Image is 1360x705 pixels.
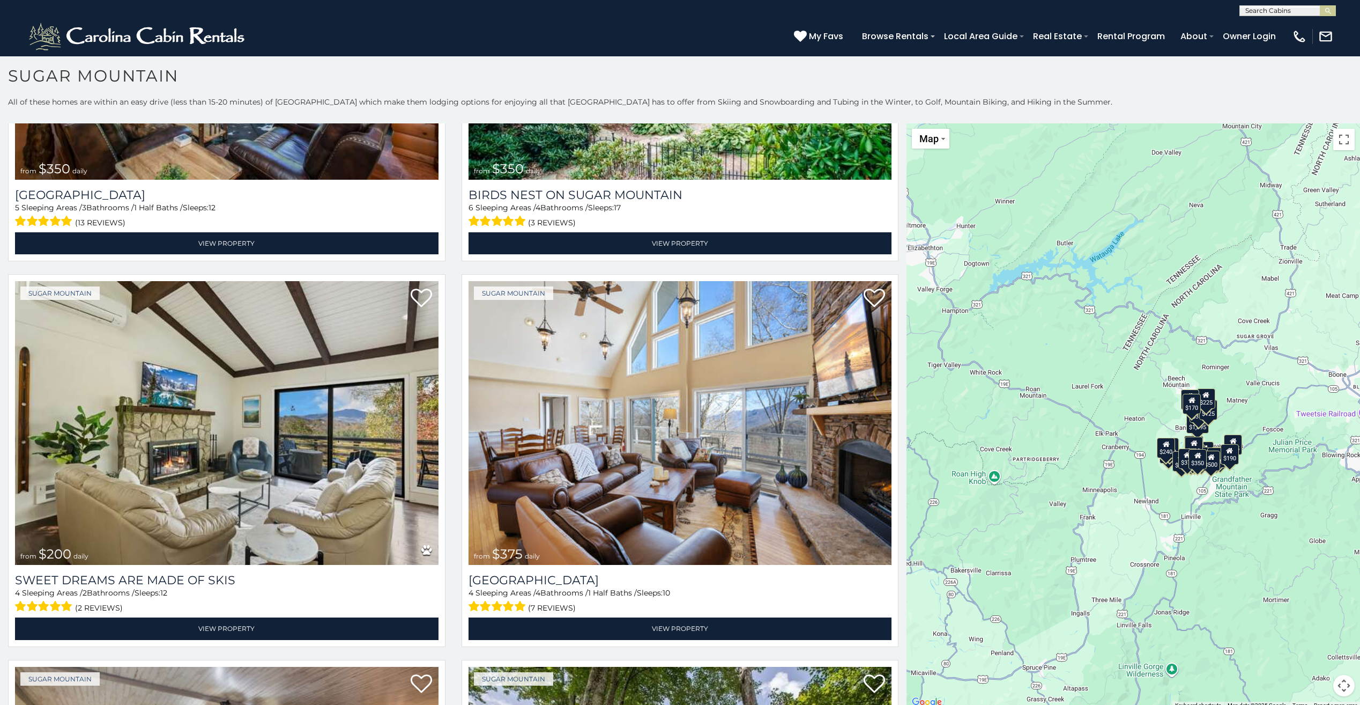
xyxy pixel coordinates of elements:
a: About [1175,27,1213,46]
span: (3 reviews) [528,216,576,230]
span: 6 [469,203,473,212]
img: Sweet Dreams Are Made Of Skis [15,281,439,565]
span: Map [919,133,939,144]
span: 12 [160,588,167,598]
a: Add to favorites [864,673,885,696]
span: 4 [536,203,540,212]
a: Add to favorites [411,673,432,696]
span: 3 [82,203,86,212]
a: Sweet Dreams Are Made Of Skis from $200 daily [15,281,439,565]
span: 10 [663,588,670,598]
div: $125 [1200,400,1218,420]
div: $300 [1185,437,1203,457]
span: 2 [83,588,87,598]
span: My Favs [809,30,843,43]
a: View Property [469,232,892,254]
span: 4 [469,588,473,598]
a: Rental Program [1092,27,1170,46]
img: phone-regular-white.png [1292,29,1307,44]
span: from [20,167,36,175]
span: 1 Half Baths / [134,203,183,212]
div: $190 [1221,444,1239,465]
a: View Property [469,618,892,640]
h3: Little Sugar Haven [469,573,892,587]
span: from [20,552,36,560]
div: $155 [1224,435,1243,455]
a: Browse Rentals [857,27,934,46]
div: $240 [1181,390,1199,410]
div: $375 [1178,449,1196,469]
div: $350 [1189,449,1207,469]
div: $650 [1172,451,1191,472]
a: Sweet Dreams Are Made Of Skis [15,573,439,587]
div: $1,095 [1186,413,1209,434]
a: [GEOGRAPHIC_DATA] [15,188,439,202]
a: View Property [15,618,439,640]
div: Sleeping Areas / Bathrooms / Sleeps: [15,202,439,230]
span: 4 [15,588,20,598]
img: White-1-2.png [27,20,249,53]
button: Toggle fullscreen view [1333,129,1355,150]
a: Local Area Guide [939,27,1023,46]
span: $200 [39,546,71,562]
div: $500 [1202,451,1221,471]
a: [GEOGRAPHIC_DATA] [469,573,892,587]
a: Sugar Mountain [20,672,100,686]
div: $225 [1197,388,1215,409]
a: View Property [15,232,439,254]
a: Birds Nest On Sugar Mountain [469,188,892,202]
span: 4 [536,588,540,598]
img: mail-regular-white.png [1318,29,1333,44]
span: 17 [614,203,621,212]
h3: Grouse Moor Lodge [15,188,439,202]
span: (13 reviews) [75,216,125,230]
span: 12 [209,203,215,212]
a: Add to favorites [864,288,885,310]
span: $375 [492,546,523,562]
div: $195 [1208,447,1226,468]
span: daily [72,167,87,175]
span: (7 reviews) [528,601,576,615]
a: Owner Login [1217,27,1281,46]
div: Sleeping Areas / Bathrooms / Sleeps: [15,587,439,615]
a: My Favs [794,30,846,43]
a: Real Estate [1028,27,1087,46]
span: (2 reviews) [75,601,123,615]
a: Sugar Mountain [474,672,553,686]
img: Little Sugar Haven [469,281,892,565]
a: Add to favorites [411,288,432,310]
span: from [474,167,490,175]
span: 1 Half Baths / [588,588,637,598]
span: $350 [492,161,524,177]
button: Map camera controls [1333,675,1355,696]
a: Sugar Mountain [474,287,553,300]
div: Sleeping Areas / Bathrooms / Sleeps: [469,587,892,615]
button: Change map style [912,129,949,149]
span: 5 [15,203,19,212]
div: $240 [1157,438,1175,458]
span: $350 [39,161,70,177]
div: $170 [1183,394,1201,414]
span: from [474,552,490,560]
div: $190 [1185,436,1203,456]
div: Sleeping Areas / Bathrooms / Sleeps: [469,202,892,230]
div: $200 [1195,442,1214,462]
span: daily [525,552,540,560]
a: Little Sugar Haven from $375 daily [469,281,892,565]
span: daily [526,167,541,175]
span: daily [73,552,88,560]
a: Sugar Mountain [20,287,100,300]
